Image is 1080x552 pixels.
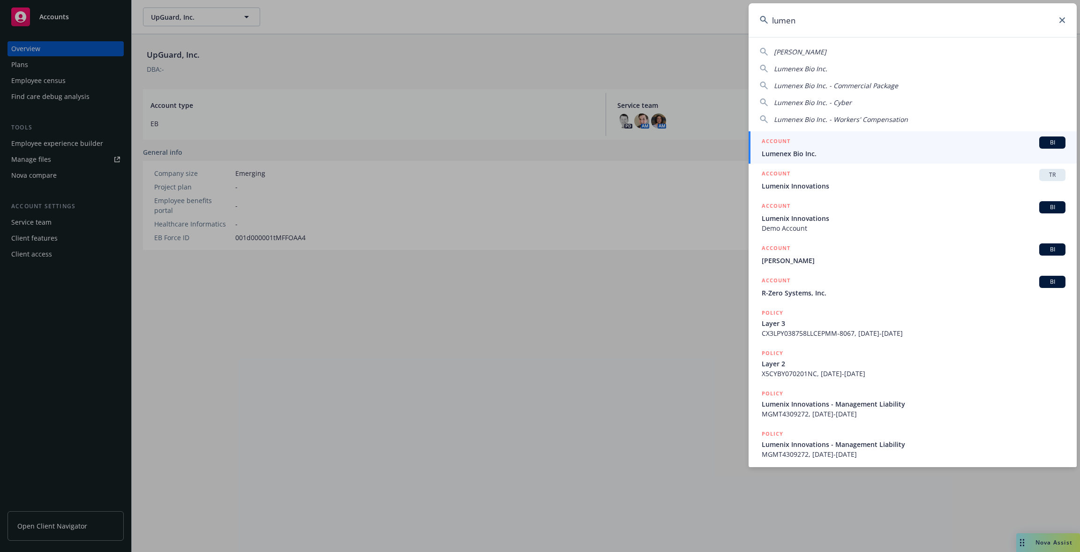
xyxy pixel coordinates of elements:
[774,64,827,73] span: Lumenex Bio Inc.
[749,271,1077,303] a: ACCOUNTBIR-Zero Systems, Inc.
[1043,171,1062,179] span: TR
[774,47,826,56] span: [PERSON_NAME]
[749,164,1077,196] a: ACCOUNTTRLumenix Innovations
[749,424,1077,464] a: POLICYLumenix Innovations - Management LiabilityMGMT4309272, [DATE]-[DATE]
[762,169,790,180] h5: ACCOUNT
[1043,245,1062,254] span: BI
[762,389,783,398] h5: POLICY
[762,276,790,287] h5: ACCOUNT
[774,98,852,107] span: Lumenex Bio Inc. - Cyber
[762,256,1065,265] span: [PERSON_NAME]
[762,439,1065,449] span: Lumenix Innovations - Management Liability
[762,181,1065,191] span: Lumenix Innovations
[762,223,1065,233] span: Demo Account
[762,213,1065,223] span: Lumenix Innovations
[762,449,1065,459] span: MGMT4309272, [DATE]-[DATE]
[774,81,898,90] span: Lumenex Bio Inc. - Commercial Package
[1043,138,1062,147] span: BI
[762,201,790,212] h5: ACCOUNT
[762,136,790,148] h5: ACCOUNT
[749,196,1077,238] a: ACCOUNTBILumenix InnovationsDemo Account
[749,238,1077,271] a: ACCOUNTBI[PERSON_NAME]
[762,369,1065,378] span: X5CYBY070201NC, [DATE]-[DATE]
[762,308,783,318] h5: POLICY
[762,149,1065,159] span: Lumenex Bio Inc.
[762,243,790,255] h5: ACCOUNT
[762,318,1065,328] span: Layer 3
[749,131,1077,164] a: ACCOUNTBILumenex Bio Inc.
[762,348,783,358] h5: POLICY
[762,328,1065,338] span: CX3LPY038758LLCEPMM-8067, [DATE]-[DATE]
[762,399,1065,409] span: Lumenix Innovations - Management Liability
[762,359,1065,369] span: Layer 2
[1043,203,1062,212] span: BI
[1043,278,1062,286] span: BI
[762,288,1065,298] span: R-Zero Systems, Inc.
[749,3,1077,37] input: Search...
[762,429,783,439] h5: POLICY
[774,115,908,124] span: Lumenex Bio Inc. - Workers' Compensation
[762,409,1065,419] span: MGMT4309272, [DATE]-[DATE]
[749,303,1077,343] a: POLICYLayer 3CX3LPY038758LLCEPMM-8067, [DATE]-[DATE]
[749,384,1077,424] a: POLICYLumenix Innovations - Management LiabilityMGMT4309272, [DATE]-[DATE]
[749,343,1077,384] a: POLICYLayer 2X5CYBY070201NC, [DATE]-[DATE]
